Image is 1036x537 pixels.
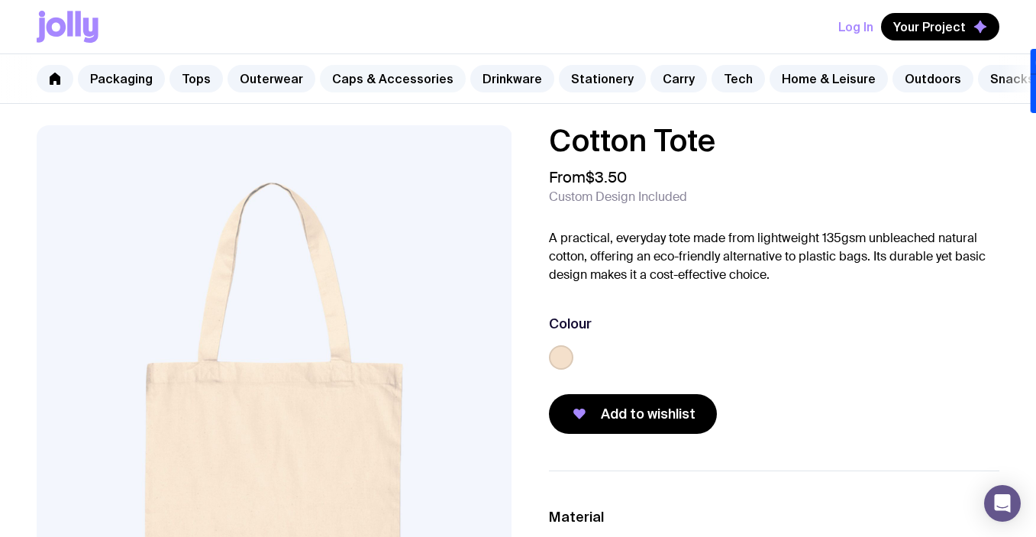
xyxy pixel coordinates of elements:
span: From [549,168,627,186]
button: Your Project [881,13,999,40]
a: Home & Leisure [770,65,888,92]
a: Caps & Accessories [320,65,466,92]
h3: Material [549,508,1000,526]
a: Carry [650,65,707,92]
a: Drinkware [470,65,554,92]
span: Your Project [893,19,966,34]
a: Outdoors [892,65,973,92]
p: A practical, everyday tote made from lightweight 135gsm unbleached natural cotton, offering an ec... [549,229,1000,284]
div: Open Intercom Messenger [984,485,1021,522]
span: Add to wishlist [601,405,696,423]
h3: Colour [549,315,592,333]
a: Tops [169,65,223,92]
a: Stationery [559,65,646,92]
span: Custom Design Included [549,189,687,205]
a: Packaging [78,65,165,92]
h1: Cotton Tote [549,125,1000,156]
button: Log In [838,13,873,40]
a: Tech [712,65,765,92]
a: Outerwear [228,65,315,92]
span: $3.50 [586,167,627,187]
button: Add to wishlist [549,394,717,434]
